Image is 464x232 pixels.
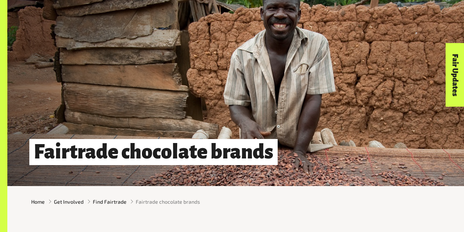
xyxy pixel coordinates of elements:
[31,198,45,206] a: Home
[54,198,84,206] a: Get Involved
[136,198,200,206] span: Fairtrade chocolate brands
[29,139,278,165] h1: Fairtrade chocolate brands
[93,198,127,206] a: Find Fairtrade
